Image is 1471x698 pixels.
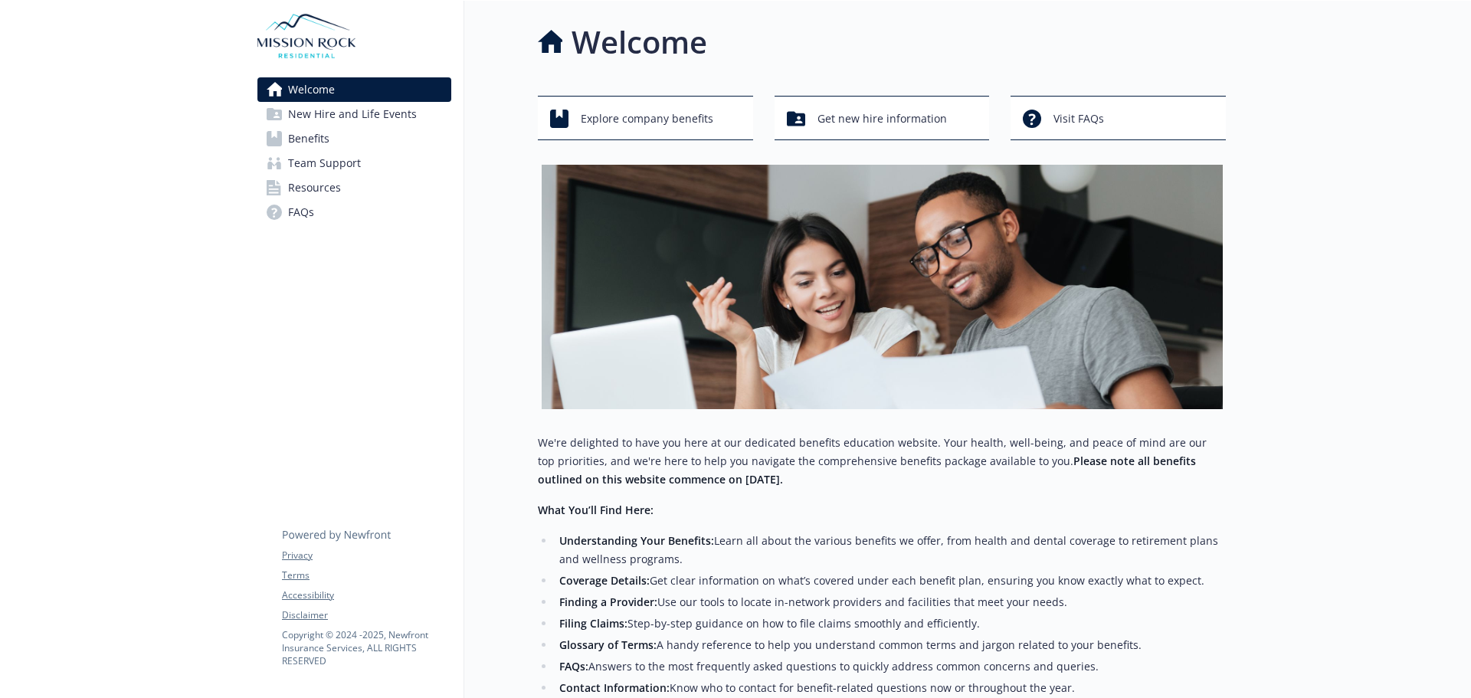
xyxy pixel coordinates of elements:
span: FAQs [288,200,314,224]
h1: Welcome [572,19,707,65]
li: Answers to the most frequently asked questions to quickly address common concerns and queries. [555,657,1226,676]
strong: What You’ll Find Here: [538,503,654,517]
strong: Contact Information: [559,680,670,695]
strong: Finding a Provider: [559,595,657,609]
p: Copyright © 2024 - 2025 , Newfront Insurance Services, ALL RIGHTS RESERVED [282,628,450,667]
button: Visit FAQs [1011,96,1226,140]
a: Benefits [257,126,451,151]
li: Know who to contact for benefit-related questions now or throughout the year. [555,679,1226,697]
li: Learn all about the various benefits we offer, from health and dental coverage to retirement plan... [555,532,1226,569]
a: Terms [282,569,450,582]
span: Get new hire information [817,104,947,133]
p: We're delighted to have you here at our dedicated benefits education website. Your health, well-b... [538,434,1226,489]
span: Team Support [288,151,361,175]
a: Privacy [282,549,450,562]
a: FAQs [257,200,451,224]
a: New Hire and Life Events [257,102,451,126]
button: Get new hire information [775,96,990,140]
span: Welcome [288,77,335,102]
strong: Filing Claims: [559,616,627,631]
li: Get clear information on what’s covered under each benefit plan, ensuring you know exactly what t... [555,572,1226,590]
button: Explore company benefits [538,96,753,140]
a: Resources [257,175,451,200]
span: New Hire and Life Events [288,102,417,126]
a: Disclaimer [282,608,450,622]
li: Step-by-step guidance on how to file claims smoothly and efficiently. [555,614,1226,633]
span: Resources [288,175,341,200]
a: Welcome [257,77,451,102]
strong: Glossary of Terms: [559,637,657,652]
span: Visit FAQs [1053,104,1104,133]
li: A handy reference to help you understand common terms and jargon related to your benefits. [555,636,1226,654]
a: Team Support [257,151,451,175]
strong: FAQs: [559,659,588,673]
a: Accessibility [282,588,450,602]
img: overview page banner [542,165,1223,409]
span: Explore company benefits [581,104,713,133]
strong: Understanding Your Benefits: [559,533,714,548]
span: Benefits [288,126,329,151]
li: Use our tools to locate in-network providers and facilities that meet your needs. [555,593,1226,611]
strong: Coverage Details: [559,573,650,588]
